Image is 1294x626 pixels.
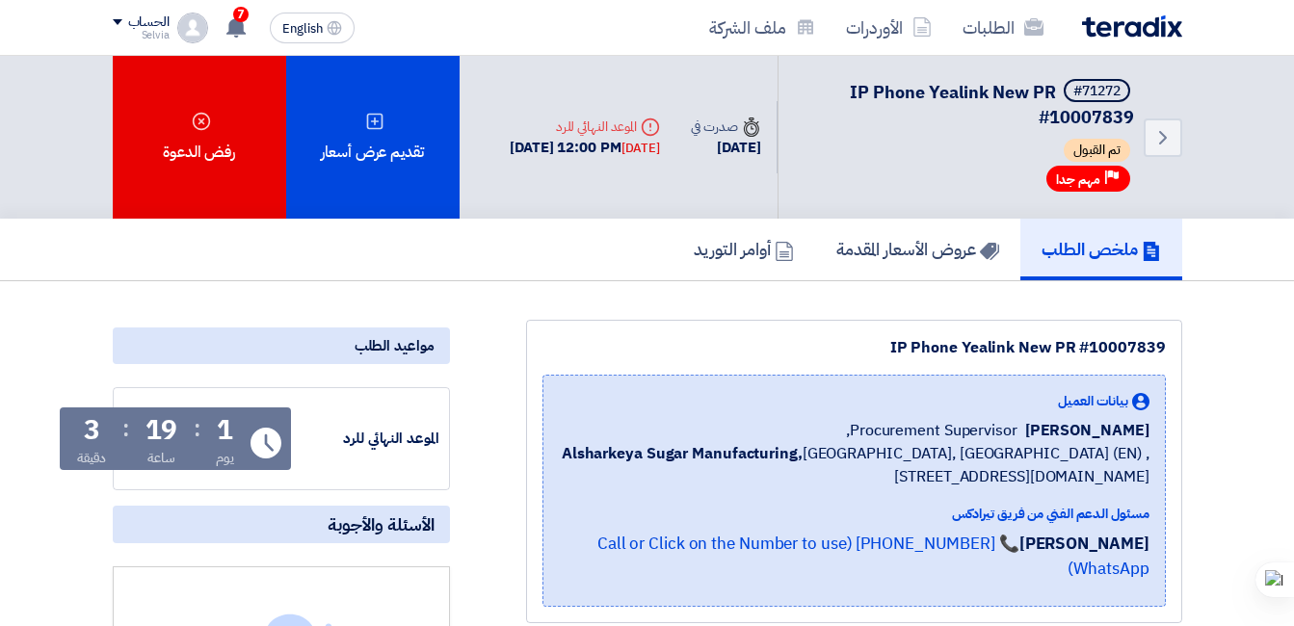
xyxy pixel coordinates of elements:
[510,117,660,137] div: الموعد النهائي للرد
[113,30,170,40] div: Selvia
[147,448,175,468] div: ساعة
[597,532,1149,581] a: 📞 [PHONE_NUMBER] (Call or Click on the Number to use WhatsApp)
[216,448,234,468] div: يوم
[559,442,1149,488] span: [GEOGRAPHIC_DATA], [GEOGRAPHIC_DATA] (EN) ,[STREET_ADDRESS][DOMAIN_NAME]
[113,327,450,364] div: مواعيد الطلب
[562,442,803,465] b: Alsharkeya Sugar Manufacturing,
[1073,85,1121,98] div: #71272
[673,219,815,280] a: أوامر التوريد
[802,79,1134,129] h5: IP Phone Yealink New PR #10007839
[145,417,178,444] div: 19
[815,219,1020,280] a: عروض الأسعار المقدمة
[270,13,355,43] button: English
[846,419,1017,442] span: Procurement Supervisor,
[233,7,249,22] span: 7
[282,22,323,36] span: English
[217,417,233,444] div: 1
[84,417,100,444] div: 3
[295,428,439,450] div: الموعد النهائي للرد
[1025,419,1149,442] span: [PERSON_NAME]
[1082,15,1182,38] img: Teradix logo
[850,79,1134,130] span: IP Phone Yealink New PR #10007839
[113,56,286,219] div: رفض الدعوة
[947,5,1059,50] a: الطلبات
[542,336,1166,359] div: IP Phone Yealink New PR #10007839
[128,14,170,31] div: الحساب
[510,137,660,159] div: [DATE] 12:00 PM
[194,411,200,446] div: :
[559,504,1149,524] div: مسئول الدعم الفني من فريق تيرادكس
[1020,219,1182,280] a: ملخص الطلب
[77,448,107,468] div: دقيقة
[831,5,947,50] a: الأوردرات
[1019,532,1149,556] strong: [PERSON_NAME]
[1056,170,1100,189] span: مهم جدا
[691,117,760,137] div: صدرت في
[286,56,460,219] div: تقديم عرض أسعار
[1064,139,1130,162] span: تم القبول
[1058,391,1128,411] span: بيانات العميل
[1042,238,1161,260] h5: ملخص الطلب
[694,238,794,260] h5: أوامر التوريد
[621,139,660,158] div: [DATE]
[694,5,831,50] a: ملف الشركة
[836,238,999,260] h5: عروض الأسعار المقدمة
[691,137,760,159] div: [DATE]
[122,411,129,446] div: :
[177,13,208,43] img: profile_test.png
[328,513,435,535] span: الأسئلة والأجوبة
